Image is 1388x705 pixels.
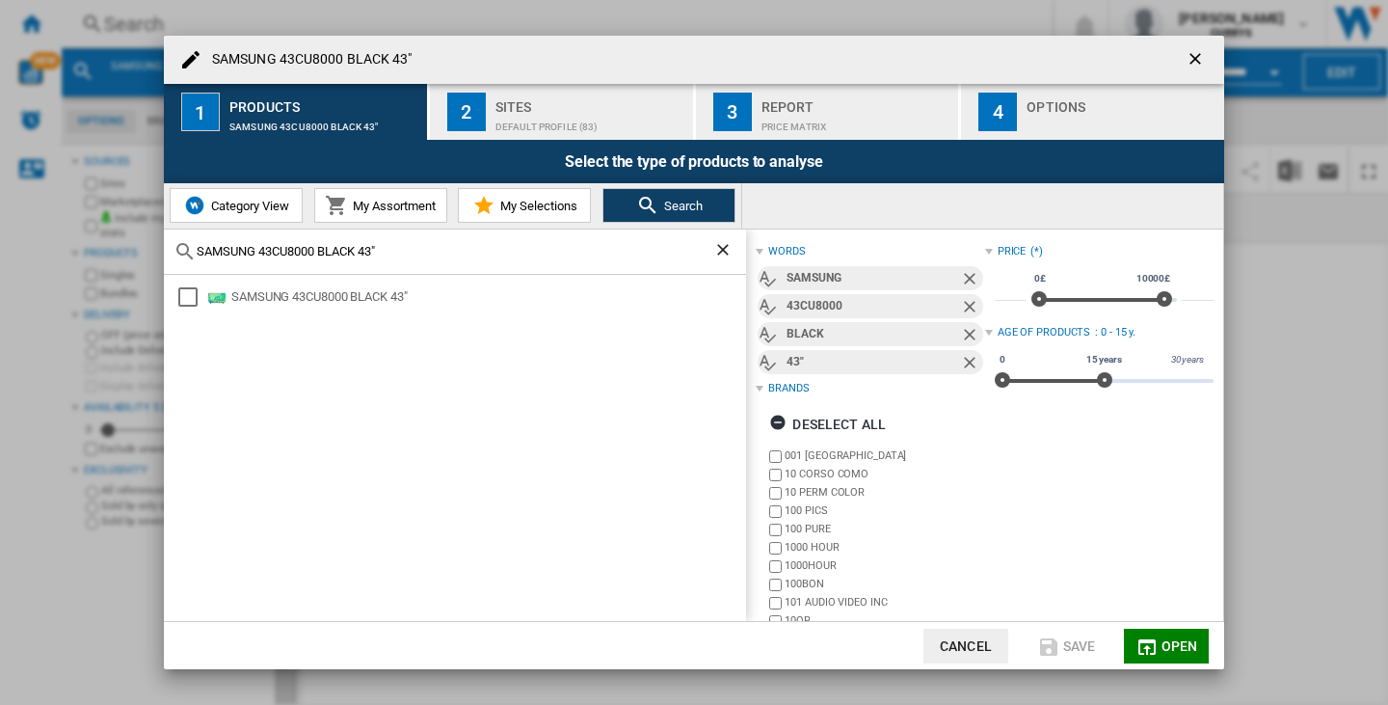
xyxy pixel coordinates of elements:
input: brand.name [769,597,782,610]
span: 15 years [1083,352,1125,367]
button: getI18NText('BUTTONS.CLOSE_DIALOG') [1178,41,1216,79]
button: Search [602,188,735,223]
div: words [768,244,806,259]
div: Report [761,92,951,112]
ng-md-icon: Remove [960,353,983,376]
label: 100BON [785,577,984,591]
input: brand.name [769,542,782,555]
div: Price Matrix [761,112,951,132]
div: Price [998,244,1027,259]
label: 1000 HOUR [785,540,984,555]
input: brand.name [769,560,782,573]
ng-md-icon: Clear search [713,240,736,263]
div: SAMSUNG 43CU8000 BLACK 43" [229,112,419,132]
md-dialog: SAMSUNG 43CU8000 ... [164,36,1224,670]
div: Default profile (83) [495,112,685,132]
label: 101 AUDIO VIDEO INC [785,595,984,610]
div: Sites [495,92,685,112]
div: 4 [978,93,1017,131]
label: 10OR [785,613,984,628]
input: brand.name [769,579,782,591]
span: 30 years [1168,352,1207,367]
ng-md-icon: getI18NText('BUTTONS.CLOSE_DIALOG') [1186,49,1209,72]
button: Deselect all [763,407,892,442]
label: 100 PURE [785,522,984,536]
div: 3 [713,93,752,131]
ng-md-icon: Remove [960,269,983,292]
div: SAMSUNG 43CU8000 BLACK 43" [231,287,743,307]
span: My Assortment [348,199,436,213]
button: 3 Report Price Matrix [696,84,961,140]
div: Age of products [998,325,1091,340]
button: Cancel [923,629,1008,664]
span: 10000£ [1134,271,1173,286]
button: Category View [170,188,303,223]
button: My Assortment [314,188,447,223]
label: 10 CORSO COMO [785,467,984,481]
span: My Selections [495,199,577,213]
span: Category View [206,199,289,213]
label: 001 [GEOGRAPHIC_DATA] [785,448,984,463]
img: SAMSUNG-UE43CU8000-SPATIAL-ONLINE.jpg [207,287,227,307]
button: 4 Options [961,84,1224,140]
label: 100 PICS [785,503,984,518]
button: 1 Products SAMSUNG 43CU8000 BLACK 43" [164,84,429,140]
input: brand.name [769,469,782,481]
button: Save [1024,629,1108,664]
input: brand.name [769,524,782,536]
button: Open [1124,629,1209,664]
div: 2 [447,93,486,131]
button: 2 Sites Default profile (83) [430,84,695,140]
md-checkbox: Select [178,287,207,307]
ng-md-icon: Remove [960,325,983,348]
div: Products [229,92,419,112]
div: SAMSUNG [787,266,959,290]
div: 43CU8000 [787,294,959,318]
span: Save [1063,638,1096,654]
div: Options [1027,92,1216,112]
input: Search Reference [197,244,713,258]
div: 1 [181,93,220,131]
input: brand.name [769,450,782,463]
span: 0 [997,352,1008,367]
div: : 0 - 15 y. [1095,325,1214,340]
h4: SAMSUNG 43CU8000 BLACK 43" [202,50,413,69]
label: 1000HOUR [785,558,984,573]
span: 0£ [1031,271,1049,286]
ng-md-icon: Remove [960,297,983,320]
div: 43" [787,350,959,374]
button: My Selections [458,188,591,223]
div: Deselect all [769,407,886,442]
div: Select the type of products to analyse [164,140,1224,183]
input: brand.name [769,615,782,628]
input: brand.name [769,487,782,500]
div: Brands [768,381,809,396]
span: Search [659,199,703,213]
input: brand.name [769,505,782,518]
div: BLACK [787,322,959,346]
label: 10 PERM COLOR [785,485,984,500]
img: wiser-icon-blue.png [183,194,206,217]
span: Open [1161,638,1198,654]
